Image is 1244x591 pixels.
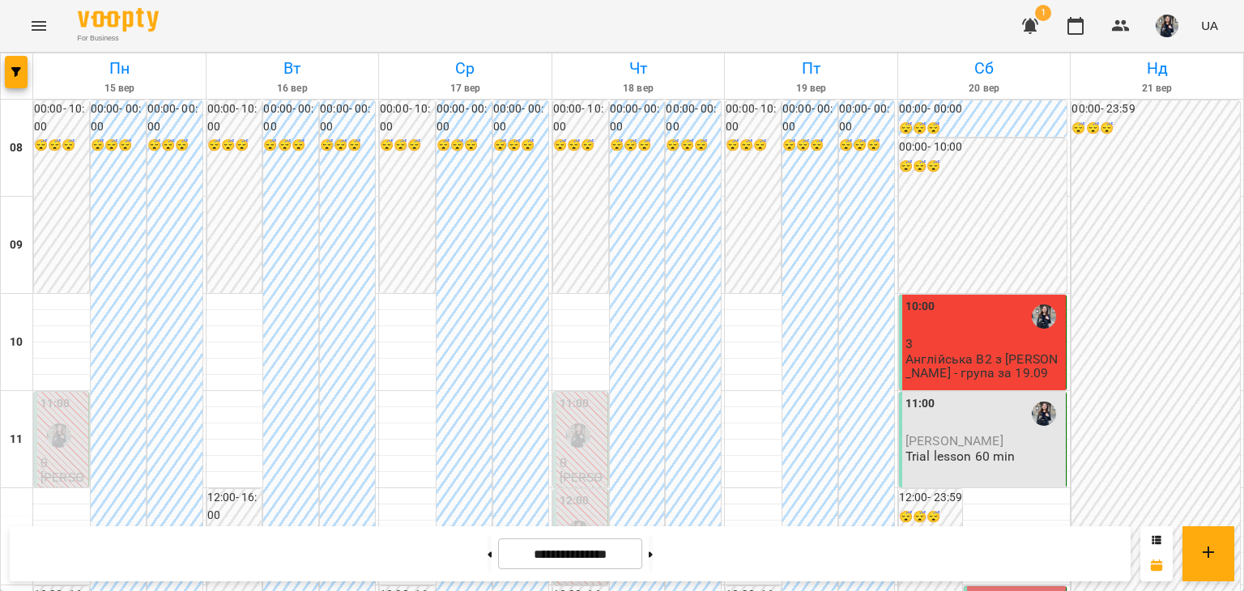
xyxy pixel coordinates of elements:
label: 12:00 [560,492,590,510]
h6: Пн [36,56,203,81]
h6: Вт [209,56,377,81]
h6: Сб [901,56,1068,81]
h6: 12:00 - 16:00 [207,489,262,524]
h6: 00:00 - 00:00 [782,100,837,135]
h6: 18 вер [555,81,722,96]
h6: 00:00 - 23:59 [1071,100,1240,118]
h6: 00:00 - 10:00 [380,100,435,135]
h6: 16 вер [209,81,377,96]
h6: 10 [10,334,23,351]
p: 0 [40,456,85,470]
img: Хижняк Марія Сергіївна (а) [47,423,71,448]
h6: 12:00 - 23:59 [899,489,962,507]
h6: 00:00 - 10:00 [553,100,608,135]
h6: 09 [10,236,23,254]
h6: 17 вер [381,81,549,96]
h6: 😴😴😴 [839,137,894,155]
label: 11:00 [560,395,590,413]
h6: 😴😴😴 [899,158,1067,176]
h6: 19 вер [727,81,895,96]
h6: 😴😴😴 [666,137,721,155]
label: 11:00 [40,395,70,413]
h6: 😴😴😴 [380,137,435,155]
button: Menu [19,6,58,45]
h6: 😴😴😴 [782,137,837,155]
h6: 😴😴😴 [899,120,1067,138]
img: 5dc71f453aaa25dcd3a6e3e648fe382a.JPG [1156,15,1178,37]
h6: 21 вер [1073,81,1241,96]
h6: 00:00 - 00:00 [493,100,548,135]
span: For Business [78,33,159,44]
h6: 00:00 - 10:00 [207,100,262,135]
h6: 😴😴😴 [263,137,318,155]
p: [PERSON_NAME] (англійська, індивідуально) [40,470,85,568]
h6: 00:00 - 00:00 [147,100,202,135]
h6: 00:00 - 00:00 [263,100,318,135]
p: [PERSON_NAME] (англійська, індивідуально) [560,470,604,568]
h6: 00:00 - 10:00 [899,138,1067,156]
h6: 00:00 - 10:00 [34,100,89,135]
p: 3 [905,337,1063,351]
h6: Нд [1073,56,1241,81]
label: 11:00 [905,395,935,413]
h6: 00:00 - 00:00 [899,100,1067,118]
h6: 00:00 - 10:00 [726,100,781,135]
span: 1 [1035,5,1051,21]
h6: 😴😴😴 [726,137,781,155]
span: UA [1201,17,1218,34]
h6: 08 [10,139,23,157]
h6: 00:00 - 00:00 [610,100,665,135]
h6: 00:00 - 00:00 [320,100,375,135]
p: Англійська B2 з [PERSON_NAME] - група за 19.09 [905,352,1063,381]
h6: 😴😴😴 [437,137,492,155]
h6: 😴😴😴 [91,137,146,155]
img: Хижняк Марія Сергіївна (а) [1032,304,1056,329]
label: 10:00 [905,298,935,316]
h6: Ср [381,56,549,81]
img: Хижняк Марія Сергіївна (а) [1032,402,1056,426]
h6: 00:00 - 00:00 [666,100,721,135]
h6: 😴😴😴 [899,508,962,526]
h6: 😴😴😴 [34,137,89,155]
h6: 😴😴😴 [320,137,375,155]
h6: Пт [727,56,895,81]
h6: 00:00 - 00:00 [91,100,146,135]
h6: 😴😴😴 [493,137,548,155]
h6: 😴😴😴 [147,137,202,155]
img: Voopty Logo [78,8,159,32]
h6: 11 [10,431,23,449]
h6: 20 вер [901,81,1068,96]
h6: 00:00 - 00:00 [437,100,492,135]
p: 0 [560,456,604,470]
h6: 😴😴😴 [610,137,665,155]
h6: 00:00 - 00:00 [839,100,894,135]
button: UA [1195,11,1225,40]
h6: Чт [555,56,722,81]
h6: 😴😴😴 [207,137,262,155]
p: Trial lesson 60 min [905,449,1016,463]
span: [PERSON_NAME] [905,433,1003,449]
h6: 😴😴😴 [553,137,608,155]
h6: 15 вер [36,81,203,96]
img: Хижняк Марія Сергіївна (а) [566,423,590,448]
h6: 😴😴😴 [1071,120,1240,138]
